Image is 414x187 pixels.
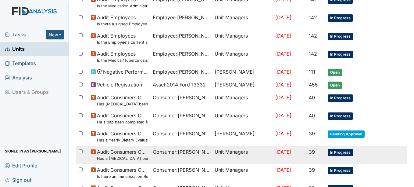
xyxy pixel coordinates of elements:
td: Unit Managers [212,30,273,48]
span: Employee : [PERSON_NAME] [153,68,210,75]
span: Templates [5,59,36,68]
span: In Progress [328,33,353,40]
span: 142 [309,33,317,39]
span: [DATE] [275,51,291,57]
span: 142 [309,14,317,20]
span: Consumer : [PERSON_NAME] [153,148,210,156]
span: Audit Employees Is there a signed Employee Job Description in the file for the employee's current... [97,14,148,27]
span: Consumer : [PERSON_NAME] [153,166,210,174]
span: 142 [309,51,317,57]
td: Unit Managers [212,164,273,182]
small: Is there a signed Employee Job Description in the file for the employee's current position? [97,21,148,27]
td: [PERSON_NAME] [212,127,273,145]
span: In Progress [328,51,353,58]
span: 111 [309,69,315,75]
span: 39 [309,167,315,173]
span: Employee : [PERSON_NAME] [153,14,210,21]
span: Negative Performance Review [103,68,148,75]
span: Signed in as [PERSON_NAME] [5,146,61,156]
span: In Progress [328,112,353,120]
span: Employee : [PERSON_NAME] [153,50,210,57]
span: 455 [309,82,318,88]
td: Unit Managers [212,48,273,66]
span: Consumer : [PERSON_NAME][GEOGRAPHIC_DATA] [153,94,210,101]
span: [DATE] [275,33,291,39]
span: [DATE] [275,94,291,101]
a: Tasks [5,31,46,38]
span: Audit Employees Is the Medical/Tuberculosis Assessment updated annually? [97,50,148,63]
span: Audit Consumers Charts Has a colonoscopy been completed for all males and females over 50 or is t... [97,148,148,161]
small: Has a Yearly Dietary Evaluation been completed? [97,137,148,143]
span: Pending Approval [328,130,365,138]
span: [DATE] [275,112,291,119]
span: 39 [309,149,315,155]
span: Consumer : [PERSON_NAME] [153,130,210,137]
span: Audit Consumers Charts Ha s pap been completed for all females over 18 or is there evidence that ... [97,112,148,125]
td: Unit Managers [212,11,273,29]
span: [DATE] [275,82,291,88]
span: [DATE] [275,149,291,155]
span: In Progress [328,94,353,102]
small: Has [MEDICAL_DATA] been completed annually for all [DEMOGRAPHIC_DATA] over 40? (Lab Section) [97,101,148,107]
span: 40 [309,112,315,119]
span: In Progress [328,149,353,156]
span: 40 [309,94,315,101]
td: Unit Managers [212,109,273,127]
span: 39 [309,130,315,137]
td: [PERSON_NAME] [212,66,273,79]
span: Asset : 2014 Ford 13332 [153,81,206,88]
span: Open [328,82,342,89]
span: Audit Consumers Charts Has a Yearly Dietary Evaluation been completed? [97,130,148,143]
small: Has a [MEDICAL_DATA] been completed for all [DEMOGRAPHIC_DATA] and [DEMOGRAPHIC_DATA] over 50 or ... [97,156,148,161]
span: Edit Profile [5,161,37,170]
span: In Progress [328,167,353,174]
td: Unit Managers [212,91,273,109]
span: Audit Consumers Charts Has mammogram been completed annually for all females over 40? (Lab Section) [97,94,148,107]
span: Units [5,44,25,54]
small: Is the Medical/Tuberculosis Assessment updated annually? [97,57,148,63]
span: In Progress [328,14,353,22]
span: Open [328,69,342,76]
span: Audit Employees Is the Employee's current annual Performance Evaluation on file? [97,32,148,45]
span: Analysis [5,73,32,82]
span: Consumer : [PERSON_NAME][GEOGRAPHIC_DATA] [153,112,210,119]
small: Is the Medication Administration Test and 2 observation checklist (hire after 10/07) found in the... [97,3,148,9]
span: Vehicle Registration [97,81,142,88]
td: Unit Managers [212,146,273,164]
span: [DATE] [275,130,291,137]
small: Is the Employee's current annual Performance Evaluation on file? [97,39,148,45]
small: Is there an immunization Record properly documented in the chart? [97,174,148,179]
span: [DATE] [275,14,291,20]
span: Sign out [5,175,31,185]
span: Employee : [PERSON_NAME] [153,32,210,39]
small: Ha s pap been completed for all [DEMOGRAPHIC_DATA] over 18 or is there evidence that one is not r... [97,119,148,125]
button: New [46,30,64,39]
span: [DATE] [275,167,291,173]
span: Audit Consumers Charts Is there an immunization Record properly documented in the chart? [97,166,148,179]
td: [PERSON_NAME] [212,79,273,91]
span: [DATE] [275,69,291,75]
